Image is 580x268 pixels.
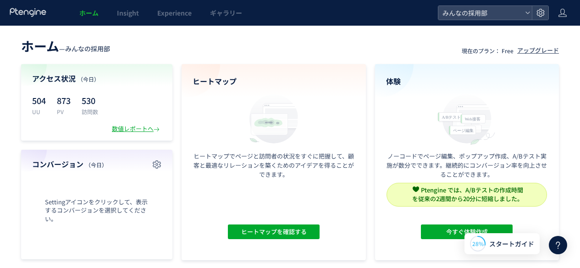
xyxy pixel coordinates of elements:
h4: 体験 [386,76,548,87]
img: svg+xml,%3c [413,186,419,192]
span: Experience [157,8,192,17]
p: UU [32,108,46,115]
p: 873 [57,93,71,108]
span: ヒートマップを確認する [241,224,306,239]
span: みんなの採用部 [65,44,110,53]
img: home_experience_onbo_jp-C5-EgdA0.svg [433,92,500,146]
span: Insight [117,8,139,17]
p: 504 [32,93,46,108]
div: アップグレード [517,46,559,55]
p: 現在のプラン： Free [462,47,514,55]
div: 数値レポートへ [112,125,161,133]
h4: アクセス状況 [32,73,161,84]
span: ホーム [21,37,59,55]
p: 訪問数 [82,108,98,115]
span: ギャラリー [210,8,242,17]
p: 530 [82,93,98,108]
span: （今日） [77,75,99,83]
p: ヒートマップでページと訪問者の状況をすぐに把握して、顧客と最適なリレーションを築くためのアイデアを得ることができます。 [193,152,355,179]
h4: コンバージョン [32,159,161,170]
span: 28% [472,240,484,247]
p: PV [57,108,71,115]
span: 今すぐ体験作成 [446,224,488,239]
div: — [21,37,110,55]
span: スタートガイド [489,239,534,249]
span: Ptengine では、A/Bテストの作成時間 を従来の2週間から20分に短縮しました。 [412,186,523,203]
p: ノーコードでページ編集、ポップアップ作成、A/Bテスト実施が数分でできます。継続的にコンバージョン率を向上させることができます。 [386,152,548,179]
span: みんなの採用部 [440,6,521,20]
h4: ヒートマップ [193,76,355,87]
span: ホーム [79,8,99,17]
span: Settingアイコンをクリックして、表示するコンバージョンを選択してください。 [32,198,161,224]
button: ヒートマップを確認する [228,224,320,239]
span: （今日） [85,161,107,169]
button: 今すぐ体験作成 [421,224,513,239]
